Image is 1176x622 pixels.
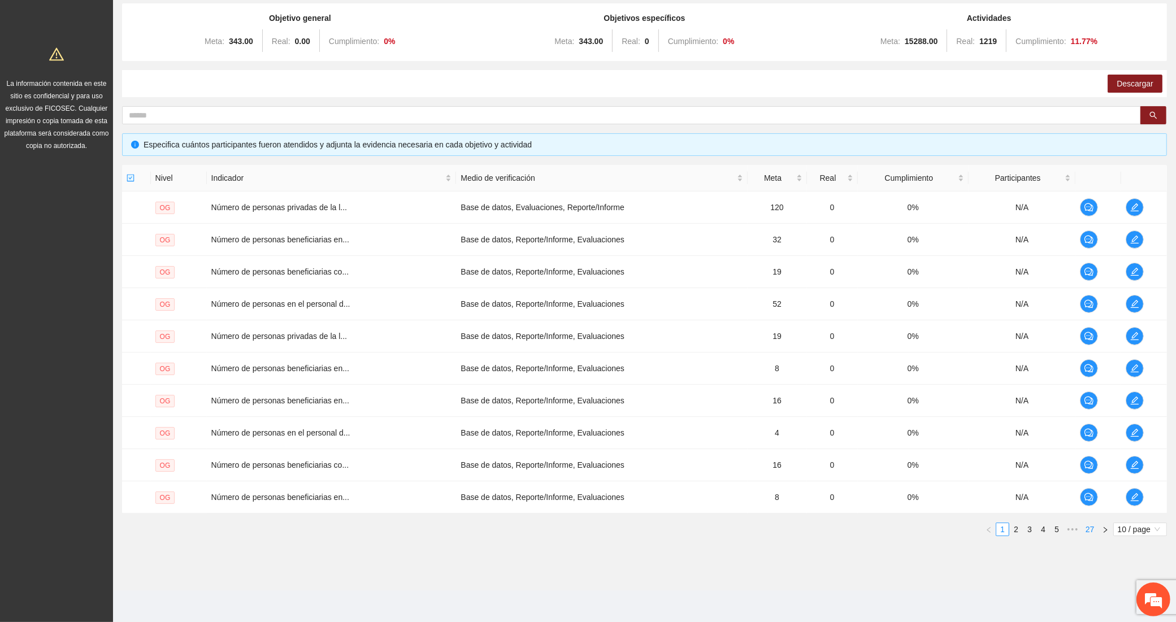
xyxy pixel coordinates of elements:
[1126,424,1144,442] button: edit
[1064,523,1082,536] span: •••
[858,224,969,256] td: 0%
[748,288,807,320] td: 52
[1080,263,1098,281] button: comment
[969,417,1075,449] td: N/A
[1126,396,1143,405] span: edit
[748,165,807,192] th: Meta
[456,353,747,385] td: Base de datos, Reporte/Informe, Evaluaciones
[969,320,1075,353] td: N/A
[1099,523,1112,536] button: right
[986,527,992,533] span: left
[1118,523,1162,536] span: 10 / page
[748,256,807,288] td: 19
[807,224,858,256] td: 0
[858,353,969,385] td: 0%
[155,266,175,279] span: OG
[211,235,349,244] span: Número de personas beneficiarias en...
[1023,523,1036,536] a: 3
[1126,392,1144,410] button: edit
[969,288,1075,320] td: N/A
[6,308,215,348] textarea: Escriba su mensaje y pulse “Intro”
[456,449,747,481] td: Base de datos, Reporte/Informe, Evaluaciones
[1036,523,1050,536] li: 4
[1126,359,1144,377] button: edit
[144,138,1158,151] div: Especifica cuántos participantes fueron atendidos y adjunta la evidencia necesaria en cada objeti...
[967,14,1012,23] strong: Actividades
[211,460,349,469] span: Número de personas beneficiarias co...
[1016,37,1066,46] span: Cumplimiento:
[812,172,845,184] span: Real
[272,37,290,46] span: Real:
[645,37,649,46] strong: 0
[969,256,1075,288] td: N/A
[1080,359,1098,377] button: comment
[1126,332,1143,341] span: edit
[1149,111,1157,120] span: search
[131,141,139,149] span: info-circle
[456,385,747,417] td: Base de datos, Reporte/Informe, Evaluaciones
[969,192,1075,224] td: N/A
[807,353,858,385] td: 0
[1010,523,1022,536] a: 2
[969,224,1075,256] td: N/A
[604,14,685,23] strong: Objetivos específicos
[211,332,347,341] span: Número de personas privadas de la l...
[969,353,1075,385] td: N/A
[1126,327,1144,345] button: edit
[748,353,807,385] td: 8
[185,6,212,33] div: Minimizar ventana de chat en vivo
[229,37,253,46] strong: 343.00
[982,523,996,536] li: Previous Page
[59,58,190,72] div: Chatee con nosotros ahora
[456,192,747,224] td: Base de datos, Evaluaciones, Reporte/Informe
[155,234,175,246] span: OG
[151,165,207,192] th: Nivel
[858,288,969,320] td: 0%
[858,165,969,192] th: Cumplimiento
[155,459,175,472] span: OG
[807,256,858,288] td: 0
[969,449,1075,481] td: N/A
[456,417,747,449] td: Base de datos, Reporte/Informe, Evaluaciones
[858,192,969,224] td: 0%
[982,523,996,536] button: left
[1080,230,1098,249] button: comment
[1126,456,1144,474] button: edit
[211,396,349,405] span: Número de personas beneficiarias en...
[155,363,175,375] span: OG
[384,37,395,46] strong: 0 %
[155,202,175,214] span: OG
[1126,364,1143,373] span: edit
[1080,488,1098,506] button: comment
[956,37,975,46] span: Real:
[622,37,640,46] span: Real:
[1102,527,1109,533] span: right
[155,395,175,407] span: OG
[1126,230,1144,249] button: edit
[1117,77,1153,90] span: Descargar
[1023,523,1036,536] li: 3
[858,449,969,481] td: 0%
[456,165,747,192] th: Medio de verificación
[1113,523,1167,536] div: Page Size
[748,320,807,353] td: 19
[211,428,350,437] span: Número de personas en el personal d...
[996,523,1009,536] li: 1
[211,299,350,308] span: Número de personas en el personal d...
[1099,523,1112,536] li: Next Page
[211,267,349,276] span: Número de personas beneficiarias co...
[807,385,858,417] td: 0
[456,320,747,353] td: Base de datos, Reporte/Informe, Evaluaciones
[456,224,747,256] td: Base de datos, Reporte/Informe, Evaluaciones
[858,320,969,353] td: 0%
[456,481,747,514] td: Base de datos, Reporte/Informe, Evaluaciones
[723,37,734,46] strong: 0 %
[205,37,224,46] span: Meta:
[1126,235,1143,244] span: edit
[969,385,1075,417] td: N/A
[880,37,900,46] span: Meta:
[1126,428,1143,437] span: edit
[807,449,858,481] td: 0
[1126,460,1143,469] span: edit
